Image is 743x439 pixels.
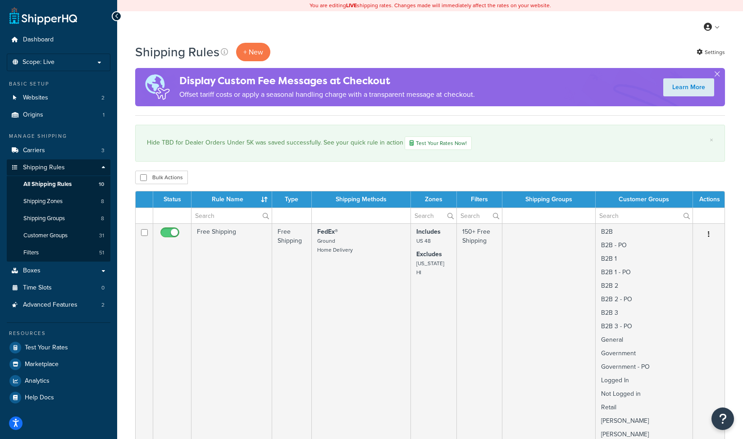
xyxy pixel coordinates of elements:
[7,389,110,406] a: Help Docs
[7,90,110,106] a: Websites 2
[346,1,357,9] b: LIVE
[101,301,105,309] span: 2
[411,191,457,208] th: Zones
[317,237,353,254] small: Ground Home Delivery
[236,43,270,61] p: + New
[711,407,734,430] button: Open Resource Center
[153,191,191,208] th: Status
[601,281,687,290] p: B2B 2
[693,191,725,208] th: Actions
[601,416,687,425] p: [PERSON_NAME]
[7,159,110,176] a: Shipping Rules
[103,111,105,119] span: 1
[25,361,59,368] span: Marketplace
[191,191,272,208] th: Rule Name : activate to sort column ascending
[596,191,693,208] th: Customer Groups
[101,198,104,205] span: 8
[99,232,104,240] span: 31
[601,349,687,358] p: Government
[7,210,110,227] li: Shipping Groups
[7,32,110,48] a: Dashboard
[7,373,110,389] a: Analytics
[7,356,110,372] a: Marketplace
[596,208,693,223] input: Search
[23,59,55,66] span: Scope: Live
[99,181,104,188] span: 10
[663,78,714,96] a: Learn More
[135,43,219,61] h1: Shipping Rules
[7,280,110,296] li: Time Slots
[7,176,110,193] a: All Shipping Rules 10
[601,335,687,344] p: General
[101,94,105,102] span: 2
[23,284,52,292] span: Time Slots
[7,176,110,193] li: All Shipping Rules
[25,344,68,352] span: Test Your Rates
[7,330,110,337] div: Resources
[101,215,104,222] span: 8
[405,136,472,150] a: Test Your Rates Now!
[23,36,54,44] span: Dashboard
[23,111,43,119] span: Origins
[101,284,105,292] span: 0
[312,191,411,208] th: Shipping Methods
[23,198,63,205] span: Shipping Zones
[23,147,45,154] span: Carriers
[7,227,110,244] li: Customer Groups
[7,107,110,123] li: Origins
[601,268,687,277] p: B2B 1 - PO
[23,232,68,240] span: Customer Groups
[23,301,77,309] span: Advanced Features
[601,322,687,331] p: B2B 3 - PO
[23,181,72,188] span: All Shipping Rules
[7,227,110,244] a: Customer Groups 31
[7,142,110,159] li: Carriers
[7,262,110,279] li: Boxes
[179,88,475,101] p: Offset tariff costs or apply a seasonal handling charge with a transparent message at checkout.
[7,280,110,296] a: Time Slots 0
[23,215,65,222] span: Shipping Groups
[179,73,475,88] h4: Display Custom Fee Messages at Checkout
[7,297,110,313] li: Advanced Features
[135,171,188,184] button: Bulk Actions
[601,308,687,317] p: B2B 3
[7,90,110,106] li: Websites
[23,164,65,172] span: Shipping Rules
[710,136,713,144] a: ×
[601,430,687,439] p: [PERSON_NAME]
[7,142,110,159] a: Carriers 3
[23,267,41,275] span: Boxes
[191,208,272,223] input: Search
[697,46,725,59] a: Settings
[457,191,502,208] th: Filters
[411,208,456,223] input: Search
[317,227,338,236] strong: FedEx®
[416,227,441,236] strong: Includes
[9,7,77,25] a: ShipperHQ Home
[7,244,110,261] a: Filters 51
[502,191,596,208] th: Shipping Groups
[7,193,110,210] a: Shipping Zones 8
[272,191,312,208] th: Type
[7,80,110,88] div: Basic Setup
[7,339,110,356] a: Test Your Rates
[25,377,50,385] span: Analytics
[135,68,179,106] img: duties-banner-06bc72dcb5fe05cb3f9472aba00be2ae8eb53ab6f0d8bb03d382ba314ac3c341.png
[7,159,110,262] li: Shipping Rules
[99,249,104,257] span: 51
[416,259,444,276] small: [US_STATE] HI
[7,244,110,261] li: Filters
[601,389,687,398] p: Not Logged in
[601,376,687,385] p: Logged In
[601,295,687,304] p: B2B 2 - PO
[601,241,687,250] p: B2B - PO
[101,147,105,154] span: 3
[7,210,110,227] a: Shipping Groups 8
[7,132,110,140] div: Manage Shipping
[601,362,687,371] p: Government - PO
[416,237,431,245] small: US 48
